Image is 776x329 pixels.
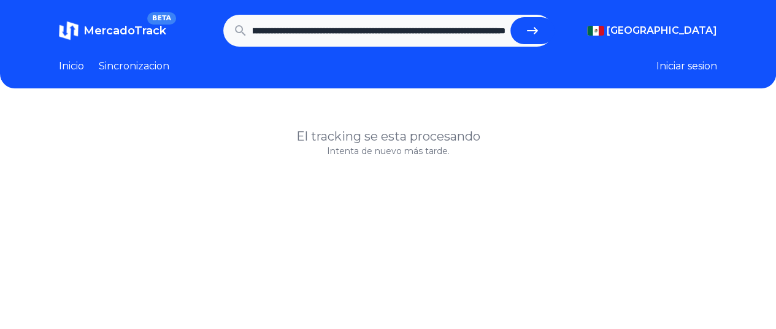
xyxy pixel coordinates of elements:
[59,59,84,74] a: Inicio
[587,26,604,36] img: Mexico
[587,23,717,38] button: [GEOGRAPHIC_DATA]
[83,24,166,37] span: MercadoTrack
[656,59,717,74] button: Iniciar sesion
[59,128,717,145] h1: El tracking se esta procesando
[99,59,169,74] a: Sincronizacion
[607,23,717,38] span: [GEOGRAPHIC_DATA]
[59,21,166,41] a: MercadoTrackBETA
[59,145,717,157] p: Intenta de nuevo más tarde.
[59,21,79,41] img: MercadoTrack
[147,12,176,25] span: BETA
